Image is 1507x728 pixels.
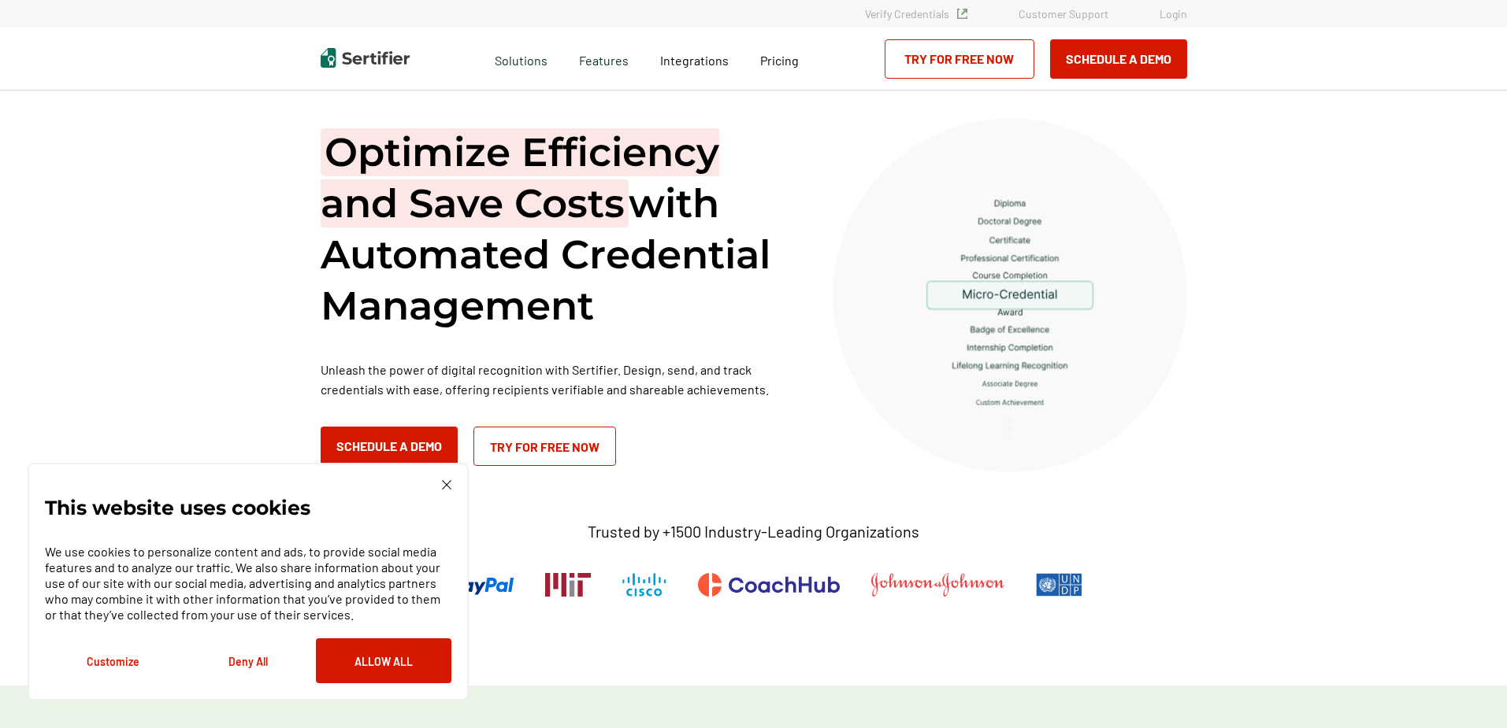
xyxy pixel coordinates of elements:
[579,49,629,68] span: Features
[660,49,729,68] a: Integrations
[1160,7,1187,20] a: Login
[316,638,451,683] button: Allow All
[588,522,919,541] p: Trusted by +1500 Industry-Leading Organizations
[1050,39,1187,79] button: Schedule a Demo
[660,53,729,68] span: Integrations
[865,7,967,20] a: Verify Credentials
[45,500,310,516] p: This website uses cookies
[321,360,793,399] p: Unleash the power of digital recognition with Sertifier. Design, send, and track credentials with...
[545,573,591,597] img: Massachusetts Institute of Technology
[1036,573,1082,597] img: UNDP
[760,53,799,68] span: Pricing
[425,573,514,597] img: PayPal
[698,573,840,597] img: CoachHub
[957,9,967,19] img: Verified
[473,427,616,466] a: Try for Free Now
[760,49,799,68] a: Pricing
[321,127,793,331] h1: with Automated Credential Management
[45,638,180,683] button: Customize
[180,638,316,683] button: Deny All
[321,427,458,466] button: Schedule a Demo
[1019,7,1108,20] a: Customer Support
[622,573,666,597] img: Cisco
[321,48,410,68] img: Sertifier | Digital Credentialing Platform
[885,39,1034,79] a: Try for Free Now
[45,544,451,623] p: We use cookies to personalize content and ads, to provide social media features and to analyze ou...
[982,381,1037,387] g: Associate Degree
[871,573,1004,597] img: Johnson & Johnson
[495,49,547,68] span: Solutions
[442,480,451,490] img: Cookie Popup Close
[321,128,719,227] span: Optimize Efficiency and Save Costs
